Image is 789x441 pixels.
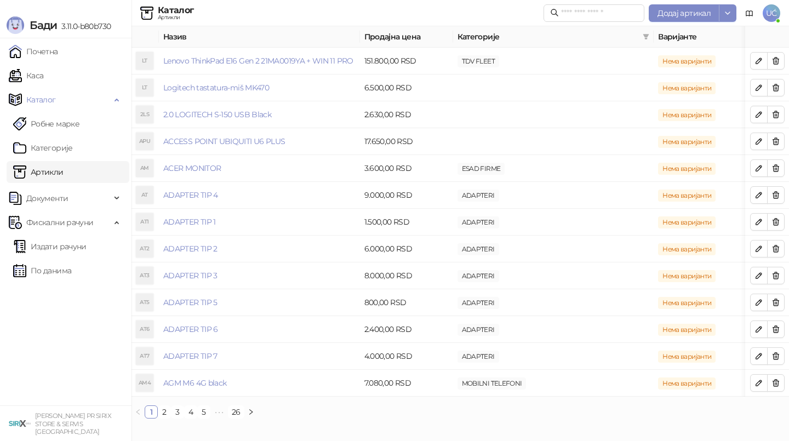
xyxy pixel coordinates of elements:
[159,101,360,128] td: 2.0 LOGITECH S-150 USB Black
[458,243,499,255] span: ADAPTERI
[360,26,453,48] th: Продајна цена
[13,236,87,257] a: Издати рачуни
[13,113,79,135] a: Робне марке
[159,209,360,236] td: ADAPTER TIP 1
[658,377,716,390] span: Нема варијанти
[159,262,360,289] td: ADAPTER TIP 3
[658,297,716,309] span: Нема варијанти
[145,406,157,418] a: 1
[741,4,758,22] a: Документација
[658,109,716,121] span: Нема варијанти
[159,48,360,75] td: Lenovo ThinkPad E16 Gen 2 21MA0019YA + WIN 11 PRO
[643,33,649,40] span: filter
[158,6,194,15] div: Каталог
[658,351,716,363] span: Нема варијанти
[360,128,453,155] td: 17.650,00 RSD
[163,56,353,66] a: Lenovo ThinkPad E16 Gen 2 21MA0019YA + WIN 11 PRO
[458,31,639,43] span: Категорије
[26,187,68,209] span: Документи
[658,243,716,255] span: Нема варијанти
[136,240,153,257] div: AT2
[658,163,716,175] span: Нема варијанти
[658,55,716,67] span: Нема варијанти
[131,405,145,419] button: left
[244,405,258,419] button: right
[360,155,453,182] td: 3.600,00 RSD
[136,267,153,284] div: AT3
[458,324,499,336] span: ADAPTERI
[210,405,228,419] span: •••
[135,409,141,415] span: left
[159,128,360,155] td: ACCESS POINT UBIQUITI U6 PLUS
[360,316,453,343] td: 2.400,00 RSD
[159,370,360,397] td: AGM M6 4G black
[26,211,93,233] span: Фискални рачуни
[159,289,360,316] td: ADAPTER TIP 5
[57,21,111,31] span: 3.11.0-b80b730
[360,75,453,101] td: 6.500,00 RSD
[458,163,505,175] span: ESAD FIRME
[136,79,153,96] div: LT
[163,378,226,388] a: AGM M6 4G black
[184,405,197,419] li: 4
[159,236,360,262] td: ADAPTER TIP 2
[360,182,453,209] td: 9.000,00 RSD
[198,406,210,418] a: 5
[163,217,216,227] a: ADAPTER TIP 1
[159,155,360,182] td: ACER MONITOR
[30,19,57,32] span: Бади
[171,405,184,419] li: 3
[158,15,194,20] div: Артикли
[360,289,453,316] td: 800,00 RSD
[136,347,153,365] div: AT7
[658,324,716,336] span: Нема варијанти
[197,405,210,419] li: 5
[458,377,527,390] span: MOBILNI TELEFONI
[35,412,111,436] small: [PERSON_NAME] PR SIRIX STORE & SERVIS [GEOGRAPHIC_DATA]
[360,343,453,370] td: 4.000,00 RSD
[658,82,716,94] span: Нема варијанти
[763,4,780,22] span: UĆ
[360,48,453,75] td: 151.800,00 RSD
[163,297,218,307] a: ADAPTER TIP 5
[163,190,218,200] a: ADAPTER TIP 4
[7,16,24,34] img: Logo
[163,136,285,146] a: ACCESS POINT UBIQUITI U6 PLUS
[163,271,218,280] a: ADAPTER TIP 3
[136,294,153,311] div: AT5
[13,260,71,282] a: По данима
[13,161,64,183] a: ArtikliАртикли
[136,186,153,204] div: AT
[136,374,153,392] div: AM4
[159,182,360,209] td: ADAPTER TIP 4
[658,136,716,148] span: Нема варијанти
[159,343,360,370] td: ADAPTER TIP 7
[458,297,499,309] span: ADAPTERI
[658,190,716,202] span: Нема варијанти
[163,244,218,254] a: ADAPTER TIP 2
[228,406,244,418] a: 26
[163,110,271,119] a: 2.0 LOGITECH S-150 USB Black
[458,270,499,282] span: ADAPTERI
[136,213,153,231] div: AT1
[360,262,453,289] td: 8.000,00 RSD
[228,405,244,419] li: 26
[136,133,153,150] div: APU
[140,7,153,20] img: Artikli
[9,413,31,434] img: 64x64-companyLogo-cb9a1907-c9b0-4601-bb5e-5084e694c383.png
[131,405,145,419] li: Претходна страна
[9,41,58,62] a: Почетна
[360,101,453,128] td: 2.630,00 RSD
[248,409,254,415] span: right
[244,405,258,419] li: Следећа страна
[649,4,719,22] button: Додај артикал
[658,270,716,282] span: Нема варијанти
[26,89,56,111] span: Каталог
[158,406,170,418] a: 2
[145,405,158,419] li: 1
[136,52,153,70] div: LT
[171,406,184,418] a: 3
[158,405,171,419] li: 2
[9,65,43,87] a: Каса
[360,370,453,397] td: 7.080,00 RSD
